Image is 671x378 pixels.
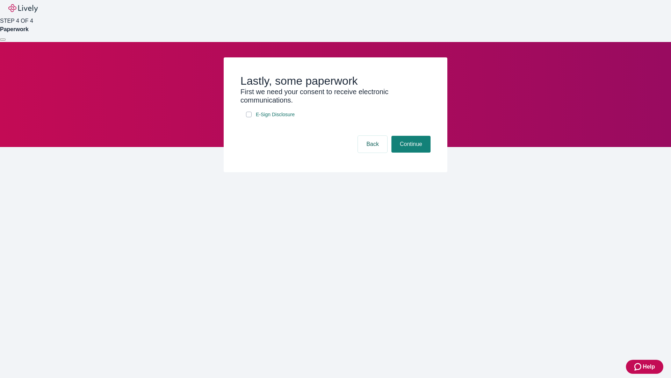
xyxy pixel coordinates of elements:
img: Lively [8,4,38,13]
button: Continue [391,136,431,153]
h2: Lastly, some paperwork [240,74,431,87]
h3: First we need your consent to receive electronic communications. [240,87,431,104]
span: Help [643,363,655,371]
svg: Zendesk support icon [634,363,643,371]
button: Zendesk support iconHelp [626,360,663,374]
span: E-Sign Disclosure [256,111,295,118]
a: e-sign disclosure document [254,110,296,119]
button: Back [358,136,387,153]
